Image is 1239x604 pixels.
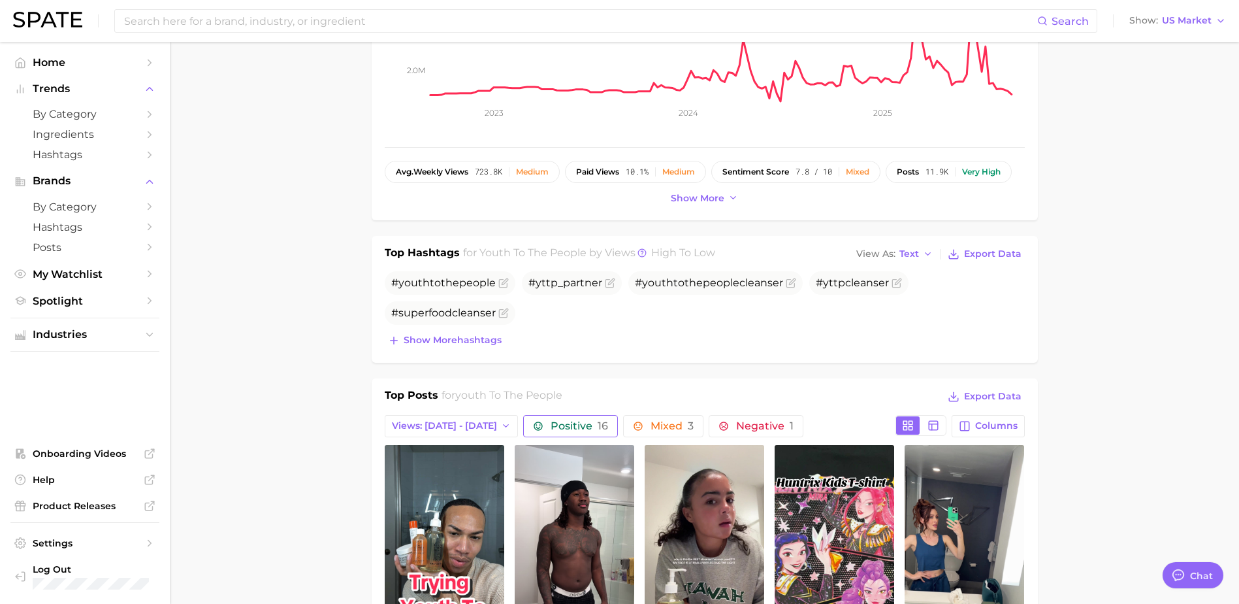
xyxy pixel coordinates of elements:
button: Columns [952,415,1024,437]
span: Positive [551,421,608,431]
span: 11.9k [925,167,948,176]
span: to [673,277,684,289]
button: ShowUS Market [1126,12,1229,29]
span: people [459,277,496,289]
div: Mixed [846,167,869,176]
span: sentiment score [722,167,789,176]
button: Flag as miscategorized or irrelevant [605,278,615,288]
a: My Watchlist [10,264,159,284]
span: youth to the people [455,389,562,401]
button: Brands [10,171,159,191]
span: 1 [790,420,794,432]
a: by Category [10,197,159,217]
span: Trends [33,83,137,95]
span: 16 [598,420,608,432]
button: View AsText [853,246,937,263]
span: #superfoodcleanser [391,307,496,319]
span: # [391,277,496,289]
span: Show more [671,193,724,204]
span: youth [398,277,430,289]
span: View As [856,250,895,258]
span: My Watchlist [33,268,137,280]
input: Search here for a brand, industry, or ingredient [123,10,1037,32]
a: Posts [10,237,159,258]
span: posts [897,167,919,176]
a: Hashtags [10,144,159,165]
span: youth to the people [479,246,587,259]
span: Brands [33,175,137,187]
button: posts11.9kVery high [886,161,1012,183]
tspan: 2025 [873,108,892,118]
span: by Category [33,108,137,120]
div: Medium [516,167,549,176]
span: Settings [33,537,137,549]
span: Hashtags [33,221,137,233]
tspan: 2024 [678,108,698,118]
a: Log out. Currently logged in with e-mail kimberley2.gravenor@loreal.com. [10,560,159,594]
a: Ingredients [10,124,159,144]
tspan: 2.0m [407,65,425,75]
button: Flag as miscategorized or irrelevant [498,278,509,288]
span: Product Releases [33,500,137,512]
tspan: 4.0m [406,34,425,44]
span: Mixed [651,421,694,431]
span: Export Data [964,391,1022,402]
span: # cleanser [635,277,783,289]
span: 7.8 / 10 [796,167,832,176]
span: Columns [975,420,1018,431]
img: SPATE [13,12,82,27]
button: Show more [668,190,742,207]
span: #yttp_partner [528,277,602,289]
span: Help [33,474,137,486]
span: Home [33,56,137,69]
span: 3 [688,420,694,432]
span: Posts [33,241,137,254]
span: Log Out [33,563,183,575]
span: by Category [33,201,137,213]
a: Help [10,470,159,490]
abbr: average [396,167,413,176]
a: Settings [10,533,159,553]
div: Very high [962,167,1001,176]
span: Export Data [964,248,1022,260]
span: Text [899,250,919,258]
span: Ingredients [33,128,137,141]
span: #yttpcleanser [816,277,889,289]
span: high to low [651,246,715,259]
button: Views: [DATE] - [DATE] [385,415,519,437]
span: Onboarding Videos [33,448,137,460]
span: Hashtags [33,148,137,161]
span: 723.8k [475,167,502,176]
span: youth [642,277,673,289]
a: Spotlight [10,291,159,311]
button: Trends [10,79,159,99]
button: Flag as miscategorized or irrelevant [498,308,509,318]
span: Search [1052,15,1089,27]
h2: for [442,388,562,407]
button: Export Data [944,388,1024,406]
span: Show [1129,17,1158,24]
tspan: 2023 [484,108,503,118]
button: Flag as miscategorized or irrelevant [786,278,796,288]
button: avg.weekly views723.8kMedium [385,161,560,183]
button: Flag as miscategorized or irrelevant [892,278,902,288]
span: Negative [736,421,794,431]
h2: for by Views [463,245,715,263]
span: Show more hashtags [404,335,502,346]
span: US Market [1162,17,1212,24]
span: 10.1% [626,167,649,176]
span: the [684,277,703,289]
button: Industries [10,325,159,344]
span: people [703,277,739,289]
a: by Category [10,104,159,124]
button: Export Data [944,245,1024,263]
span: Industries [33,329,137,341]
span: Views: [DATE] - [DATE] [392,420,497,431]
a: Product Releases [10,496,159,516]
h1: Top Hashtags [385,245,460,263]
span: to [430,277,441,289]
button: sentiment score7.8 / 10Mixed [711,161,880,183]
button: Show morehashtags [385,331,505,350]
button: paid views10.1%Medium [565,161,706,183]
a: Onboarding Videos [10,444,159,463]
